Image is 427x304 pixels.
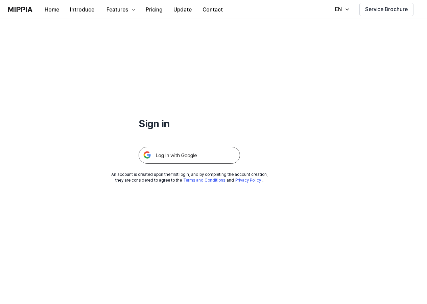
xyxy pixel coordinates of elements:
[168,3,197,17] button: Update
[235,178,261,183] a: Privacy Policy
[183,178,225,183] a: Terms and Conditions
[168,0,197,19] a: Update
[359,3,413,16] button: Service Brochure
[328,3,354,16] button: EN
[197,3,228,17] button: Contact
[65,3,100,17] button: Introduce
[8,7,32,12] img: logo
[105,6,129,14] div: Features
[111,172,268,183] div: An account is created upon the first login, and by completing the account creation, they are cons...
[139,116,240,131] h1: Sign in
[139,147,240,164] img: 구글 로그인 버튼
[334,5,343,14] div: EN
[140,3,168,17] button: Pricing
[100,3,140,17] button: Features
[39,3,65,17] button: Home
